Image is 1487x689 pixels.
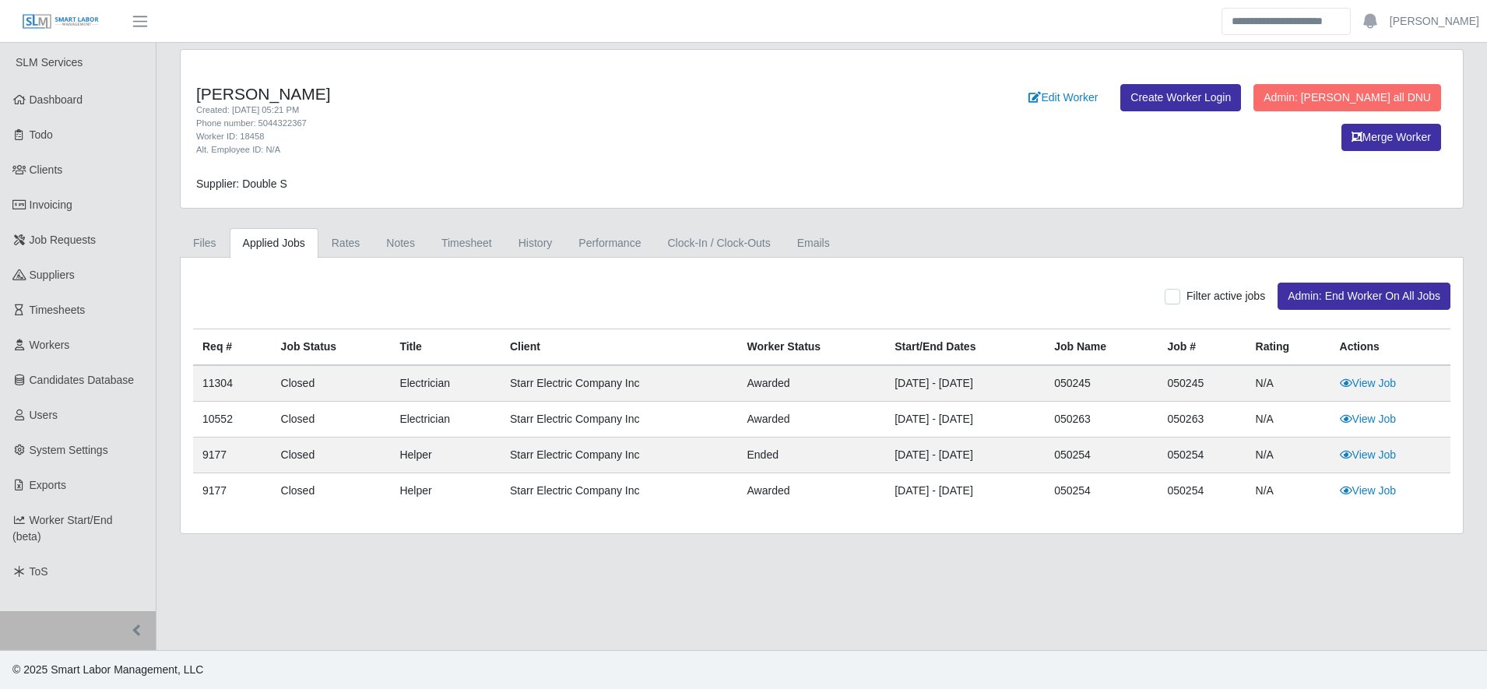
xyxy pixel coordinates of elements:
[885,329,1045,366] th: Start/End Dates
[30,444,108,456] span: System Settings
[196,84,916,104] h4: [PERSON_NAME]
[501,473,738,509] td: Starr Electric Company Inc
[1186,290,1265,302] span: Filter active jobs
[16,56,83,69] span: SLM Services
[22,13,100,30] img: SLM Logo
[1222,8,1351,35] input: Search
[885,365,1045,402] td: [DATE] - [DATE]
[30,163,63,176] span: Clients
[1246,365,1331,402] td: N/A
[272,402,391,438] td: Closed
[12,514,113,543] span: Worker Start/End (beta)
[318,228,374,258] a: Rates
[196,130,916,143] div: Worker ID: 18458
[1158,438,1246,473] td: 050254
[390,473,501,509] td: Helper
[196,117,916,130] div: Phone number: 5044322367
[1331,329,1450,366] th: Actions
[230,228,318,258] a: Applied Jobs
[1045,329,1158,366] th: Job Name
[1158,473,1246,509] td: 050254
[1246,329,1331,366] th: Rating
[12,663,203,676] span: © 2025 Smart Labor Management, LLC
[30,269,75,281] span: Suppliers
[1246,402,1331,438] td: N/A
[885,473,1045,509] td: [DATE] - [DATE]
[30,304,86,316] span: Timesheets
[30,374,135,386] span: Candidates Database
[654,228,783,258] a: Clock-In / Clock-Outs
[1340,484,1397,497] a: View Job
[30,409,58,421] span: Users
[1341,124,1441,151] button: Merge Worker
[1340,448,1397,461] a: View Job
[784,228,843,258] a: Emails
[180,228,230,258] a: Files
[193,473,272,509] td: 9177
[505,228,566,258] a: History
[30,479,66,491] span: Exports
[30,339,70,351] span: Workers
[193,438,272,473] td: 9177
[1158,329,1246,366] th: Job #
[390,438,501,473] td: Helper
[501,329,738,366] th: Client
[30,199,72,211] span: Invoicing
[390,329,501,366] th: Title
[193,329,272,366] th: Req #
[1120,84,1241,111] a: Create Worker Login
[1278,283,1450,310] button: Admin: End Worker On All Jobs
[193,365,272,402] td: 11304
[196,104,916,117] div: Created: [DATE] 05:21 PM
[193,402,272,438] td: 10552
[738,438,886,473] td: ended
[738,329,886,366] th: Worker Status
[272,438,391,473] td: Closed
[885,402,1045,438] td: [DATE] - [DATE]
[738,402,886,438] td: awarded
[565,228,654,258] a: Performance
[30,234,97,246] span: Job Requests
[1045,473,1158,509] td: 050254
[30,565,48,578] span: ToS
[1158,365,1246,402] td: 050245
[1390,13,1479,30] a: [PERSON_NAME]
[373,228,428,258] a: Notes
[30,93,83,106] span: Dashboard
[1246,438,1331,473] td: N/A
[1045,438,1158,473] td: 050254
[390,365,501,402] td: Electrician
[1246,473,1331,509] td: N/A
[501,438,738,473] td: Starr Electric Company Inc
[390,402,501,438] td: Electrician
[1045,365,1158,402] td: 050245
[738,365,886,402] td: awarded
[1340,377,1397,389] a: View Job
[501,365,738,402] td: Starr Electric Company Inc
[738,473,886,509] td: awarded
[272,473,391,509] td: Closed
[501,402,738,438] td: Starr Electric Company Inc
[1018,84,1108,111] a: Edit Worker
[1045,402,1158,438] td: 050263
[1253,84,1441,111] button: Admin: [PERSON_NAME] all DNU
[885,438,1045,473] td: [DATE] - [DATE]
[272,329,391,366] th: Job Status
[196,178,287,190] span: Supplier: Double S
[196,143,916,156] div: Alt. Employee ID: N/A
[1340,413,1397,425] a: View Job
[30,128,53,141] span: Todo
[428,228,505,258] a: Timesheet
[1158,402,1246,438] td: 050263
[272,365,391,402] td: Closed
